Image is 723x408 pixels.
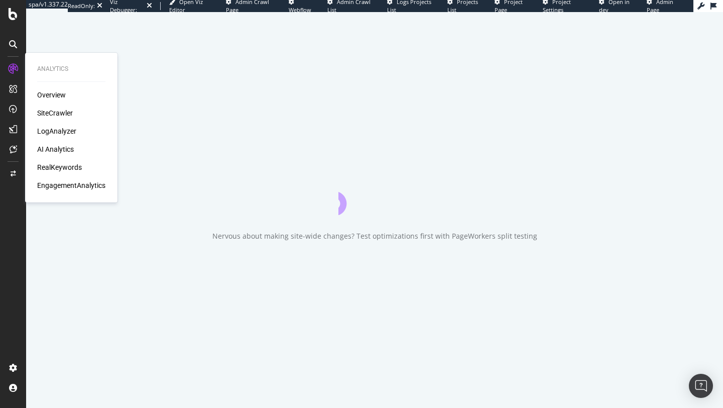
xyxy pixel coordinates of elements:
[37,108,73,118] a: SiteCrawler
[37,126,76,136] a: LogAnalyzer
[338,179,411,215] div: animation
[212,231,537,241] div: Nervous about making site-wide changes? Test optimizations first with PageWorkers split testing
[68,2,95,10] div: ReadOnly:
[689,374,713,398] div: Open Intercom Messenger
[37,144,74,154] a: AI Analytics
[289,6,311,14] span: Webflow
[37,90,66,100] a: Overview
[37,65,105,73] div: Analytics
[37,180,105,190] a: EngagementAnalytics
[37,162,82,172] a: RealKeywords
